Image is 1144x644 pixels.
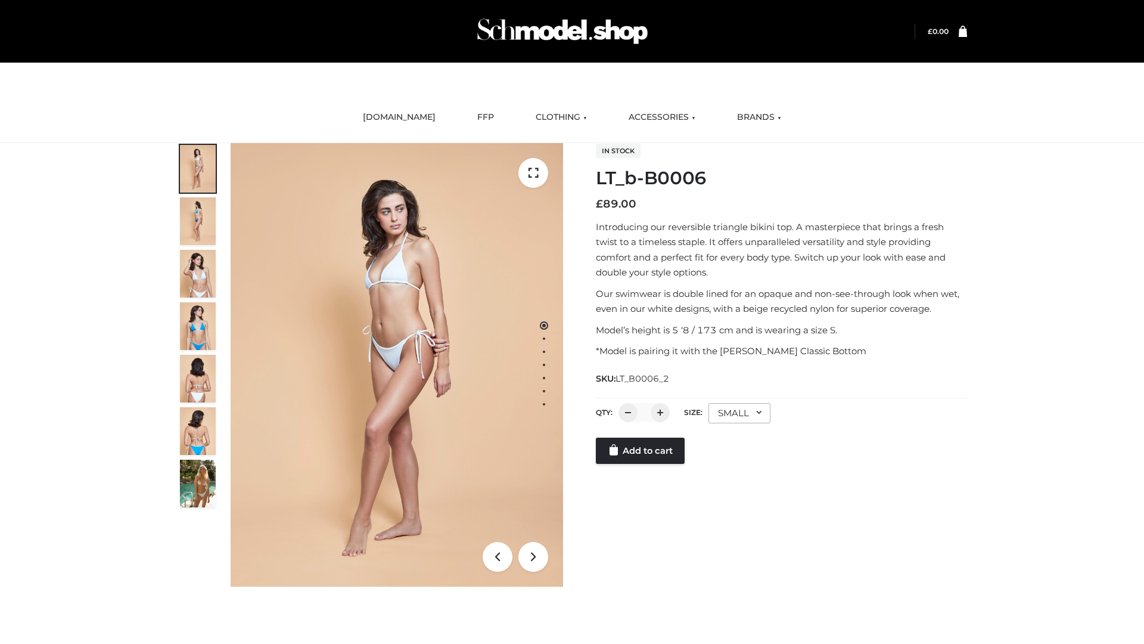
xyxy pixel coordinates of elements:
[527,104,596,131] a: CLOTHING
[928,27,932,36] span: £
[684,408,702,417] label: Size:
[231,143,563,587] img: LT_b-B0006
[928,27,949,36] a: £0.00
[596,286,967,317] p: Our swimwear is double lined for an opaque and non-see-through look when wet, even in our white d...
[596,323,967,338] p: Model’s height is 5 ‘8 / 173 cm and is wearing a size S.
[596,197,636,210] bdi: 89.00
[615,373,669,384] span: LT_B0006_2
[180,145,216,193] img: ArielClassicBikiniTop_CloudNine_AzureSky_OW114ECO_1-scaled.jpg
[596,219,967,280] p: Introducing our reversible triangle bikini top. A masterpiece that brings a fresh twist to a time...
[180,250,216,298] img: ArielClassicBikiniTop_CloudNine_AzureSky_OW114ECO_3-scaled.jpg
[596,168,967,189] h1: LT_b-B0006
[473,8,652,55] img: Schmodel Admin 964
[596,408,613,417] label: QTY:
[468,104,503,131] a: FFP
[596,438,685,464] a: Add to cart
[180,302,216,350] img: ArielClassicBikiniTop_CloudNine_AzureSky_OW114ECO_4-scaled.jpg
[180,355,216,402] img: ArielClassicBikiniTop_CloudNine_AzureSky_OW114ECO_7-scaled.jpg
[708,403,770,423] div: SMALL
[596,343,967,359] p: *Model is pairing it with the [PERSON_NAME] Classic Bottom
[596,197,603,210] span: £
[180,460,216,507] img: Arieltop_CloudNine_AzureSky2.jpg
[620,104,704,131] a: ACCESSORIES
[180,197,216,245] img: ArielClassicBikiniTop_CloudNine_AzureSky_OW114ECO_2-scaled.jpg
[180,407,216,455] img: ArielClassicBikiniTop_CloudNine_AzureSky_OW114ECO_8-scaled.jpg
[728,104,790,131] a: BRANDS
[354,104,444,131] a: [DOMAIN_NAME]
[596,371,670,386] span: SKU:
[596,144,641,158] span: In stock
[928,27,949,36] bdi: 0.00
